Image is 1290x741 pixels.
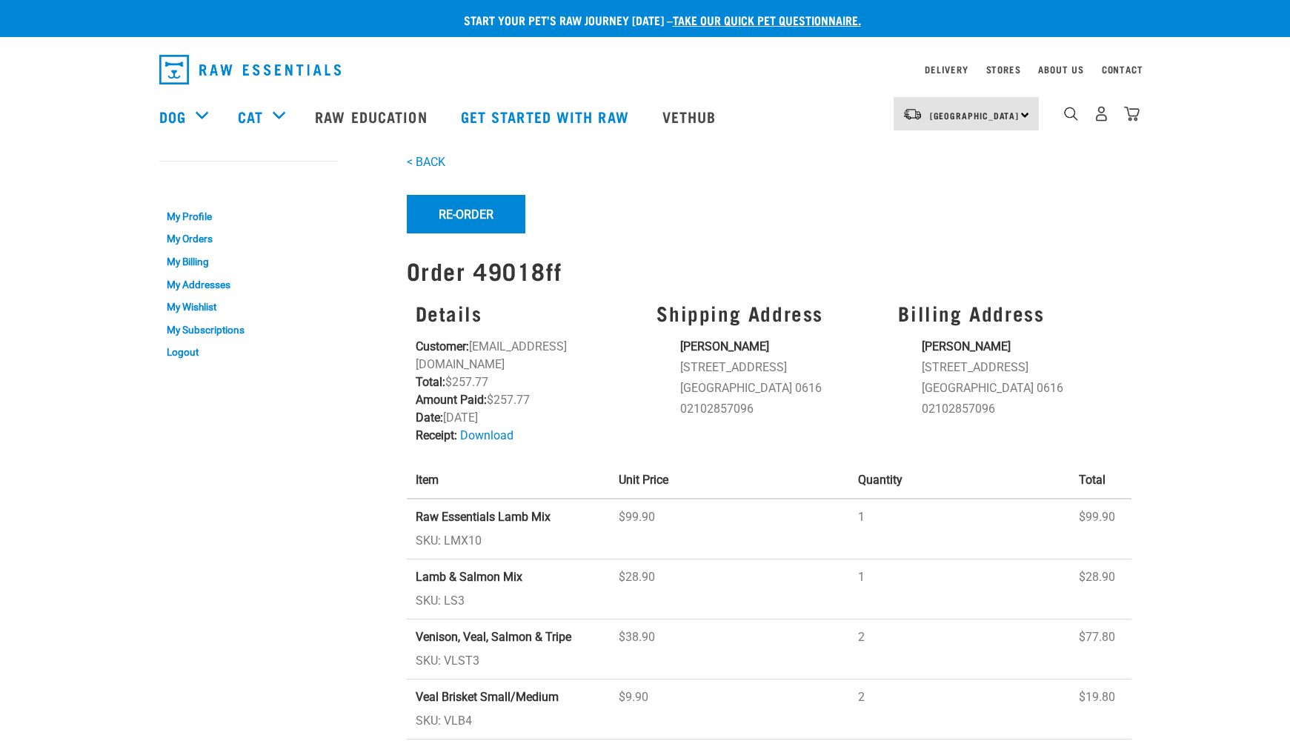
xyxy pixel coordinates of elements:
td: SKU: VLB4 [407,679,611,740]
a: Vethub [648,87,735,146]
a: Raw Education [300,87,445,146]
a: My Addresses [159,273,337,296]
a: My Orders [159,228,337,251]
td: $28.90 [1070,559,1131,619]
h1: Order 49018ff [407,257,1131,284]
li: [GEOGRAPHIC_DATA] 0616 [680,379,880,397]
td: $99.90 [1070,499,1131,559]
td: $99.90 [610,499,849,559]
th: Item [407,462,611,499]
strong: [PERSON_NAME] [680,339,769,353]
img: Raw Essentials Logo [159,55,341,84]
img: home-icon-1@2x.png [1064,107,1078,121]
td: $19.80 [1070,679,1131,740]
td: SKU: VLST3 [407,619,611,679]
a: < BACK [407,155,445,169]
h3: Billing Address [898,302,1122,325]
a: About Us [1038,67,1083,72]
button: Re-Order [407,195,525,233]
h3: Shipping Address [656,302,880,325]
a: My Profile [159,205,337,228]
td: 2 [849,679,1070,740]
strong: Receipt: [416,428,457,442]
strong: Customer: [416,339,469,353]
li: 02102857096 [680,400,880,418]
div: [EMAIL_ADDRESS][DOMAIN_NAME] $257.77 $257.77 [DATE] [407,293,648,453]
strong: Venison, Veal, Salmon & Tripe [416,630,571,644]
span: [GEOGRAPHIC_DATA] [930,113,1020,118]
td: 1 [849,499,1070,559]
a: Download [460,428,513,442]
a: Delivery [925,67,968,72]
td: $28.90 [610,559,849,619]
td: SKU: LMX10 [407,499,611,559]
th: Quantity [849,462,1070,499]
li: [GEOGRAPHIC_DATA] 0616 [922,379,1122,397]
td: $9.90 [610,679,849,740]
a: Cat [238,105,263,127]
a: Logout [159,341,337,364]
a: My Account [159,176,231,182]
a: My Subscriptions [159,319,337,342]
strong: [PERSON_NAME] [922,339,1011,353]
h3: Details [416,302,639,325]
td: 1 [849,559,1070,619]
a: My Wishlist [159,296,337,319]
a: take our quick pet questionnaire. [673,16,861,23]
td: 2 [849,619,1070,679]
strong: Date: [416,411,443,425]
strong: Veal Brisket Small/Medium [416,690,559,704]
th: Total [1070,462,1131,499]
li: 02102857096 [922,400,1122,418]
li: [STREET_ADDRESS] [680,359,880,376]
th: Unit Price [610,462,849,499]
a: Get started with Raw [446,87,648,146]
a: My Billing [159,250,337,273]
strong: Total: [416,375,445,389]
td: SKU: LS3 [407,559,611,619]
strong: Amount Paid: [416,393,487,407]
img: home-icon@2x.png [1124,106,1140,122]
td: $77.80 [1070,619,1131,679]
strong: Lamb & Salmon Mix [416,570,522,584]
img: van-moving.png [902,107,922,121]
nav: dropdown navigation [147,49,1143,90]
li: [STREET_ADDRESS] [922,359,1122,376]
td: $38.90 [610,619,849,679]
a: Dog [159,105,186,127]
a: Contact [1102,67,1143,72]
strong: Raw Essentials Lamb Mix [416,510,551,524]
a: Stores [986,67,1021,72]
img: user.png [1094,106,1109,122]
